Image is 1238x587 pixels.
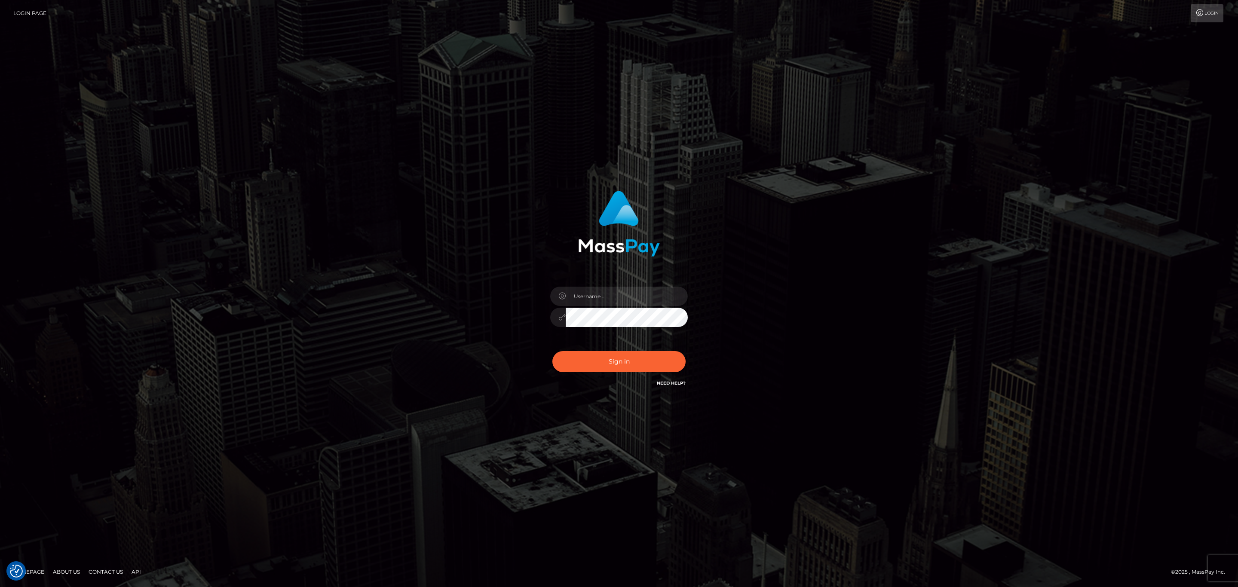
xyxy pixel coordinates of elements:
[9,565,48,578] a: Homepage
[578,191,660,257] img: MassPay Login
[10,565,23,578] button: Consent Preferences
[128,565,144,578] a: API
[13,4,46,22] a: Login Page
[49,565,83,578] a: About Us
[85,565,126,578] a: Contact Us
[1191,4,1223,22] a: Login
[1171,567,1232,577] div: © 2025 , MassPay Inc.
[566,287,688,306] input: Username...
[10,565,23,578] img: Revisit consent button
[552,351,686,372] button: Sign in
[657,380,686,386] a: Need Help?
